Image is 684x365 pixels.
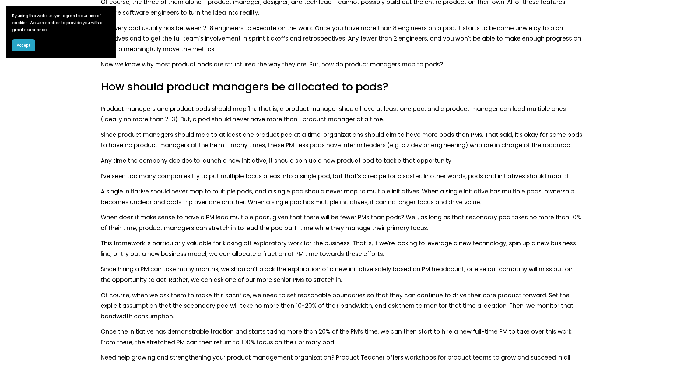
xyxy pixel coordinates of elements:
[101,130,583,151] p: Since product managers should map to at least one product pod at a time, organizations should aim...
[101,327,583,348] p: Once the initiative has demonstrable traction and starts taking more than 20% of the PM’s time, w...
[6,6,116,58] section: Cookie banner
[101,186,583,207] p: A single initiative should never map to multiple pods, and a single pod should never map to multi...
[101,104,583,125] p: Product managers and product pods should map 1:n. That is, a product manager should have at least...
[12,12,110,33] p: By using this website, you agree to our use of cookies. We use cookies to provide you with a grea...
[101,212,583,233] p: When does it make sense to have a PM lead multiple pods, given that there will be fewer PMs than ...
[101,264,583,285] p: Since hiring a PM can take many months, we shouldn’t block the exploration of a new initiative so...
[101,290,583,322] p: Of course, when we ask them to make this sacrifice, we need to set reasonable boundaries so that ...
[12,39,35,51] button: Accept
[101,59,583,70] p: Now we know why most product pods are structured the way they are. But, how do product managers m...
[101,171,583,182] p: I’ve seen too many companies try to put multiple focus areas into a single pod, but that’s a reci...
[101,156,583,166] p: Any time the company decides to launch a new initiative, it should spin up a new product pod to t...
[101,80,583,94] h3: How should product managers be allocated to pods?
[17,43,30,48] span: Accept
[101,238,583,259] p: This framework is particularly valuable for kicking off exploratory work for the business. That i...
[101,23,583,55] p: So, every pod usually has between 2-8 engineers to execute on the work. Once you have more than 8...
